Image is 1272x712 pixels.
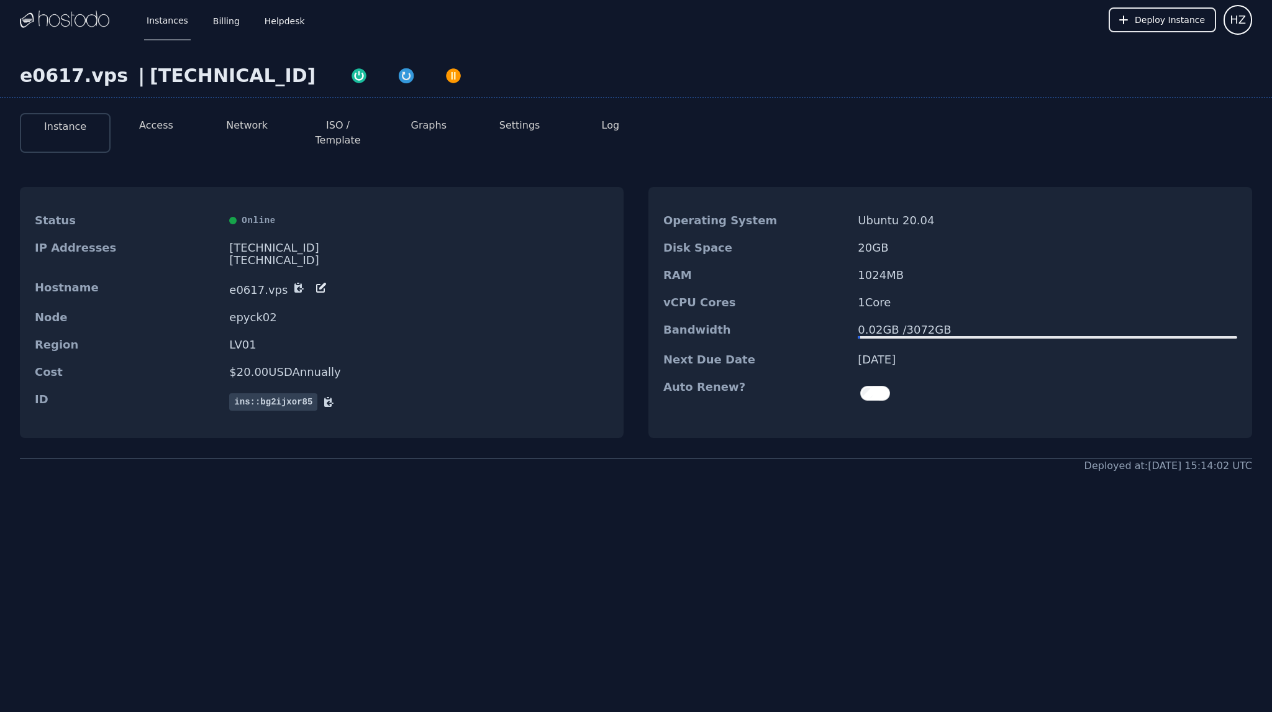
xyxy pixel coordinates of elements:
dt: RAM [663,269,848,281]
div: | [133,65,150,87]
button: Graphs [411,118,447,133]
dt: IP Addresses [35,242,219,267]
dt: Hostname [35,281,219,296]
span: Deploy Instance [1135,14,1205,26]
dd: 20 GB [858,242,1237,254]
button: Power Off [430,65,477,84]
button: User menu [1224,5,1252,35]
dd: Ubuntu 20.04 [858,214,1237,227]
div: Online [229,214,609,227]
dt: Disk Space [663,242,848,254]
button: Power On [335,65,383,84]
dt: Operating System [663,214,848,227]
dd: [DATE] [858,354,1237,366]
dd: 1024 MB [858,269,1237,281]
img: Logo [20,11,109,29]
dt: Next Due Date [663,354,848,366]
dt: Bandwidth [663,324,848,339]
dd: epyck02 [229,311,609,324]
div: [TECHNICAL_ID] [150,65,316,87]
img: Power Off [445,67,462,84]
button: Log [602,118,620,133]
button: Access [139,118,173,133]
button: Settings [499,118,540,133]
button: Instance [44,119,86,134]
div: Deployed at: [DATE] 15:14:02 UTC [1084,459,1252,473]
dt: Region [35,339,219,351]
span: HZ [1230,11,1246,29]
div: [TECHNICAL_ID] [229,242,609,254]
div: [TECHNICAL_ID] [229,254,609,267]
img: Power On [350,67,368,84]
dd: e0617.vps [229,281,609,296]
dd: 1 Core [858,296,1237,309]
button: Deploy Instance [1109,7,1216,32]
dt: vCPU Cores [663,296,848,309]
button: Network [226,118,268,133]
dt: Node [35,311,219,324]
dt: ID [35,393,219,411]
span: ins::bg2ijxor85 [229,393,317,411]
dt: Auto Renew? [663,381,848,406]
dt: Status [35,214,219,227]
button: Restart [383,65,430,84]
button: ISO / Template [302,118,373,148]
dd: LV01 [229,339,609,351]
dt: Cost [35,366,219,378]
img: Restart [397,67,415,84]
div: e0617.vps [20,65,133,87]
dd: $ 20.00 USD Annually [229,366,609,378]
div: 0.02 GB / 3072 GB [858,324,1237,336]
